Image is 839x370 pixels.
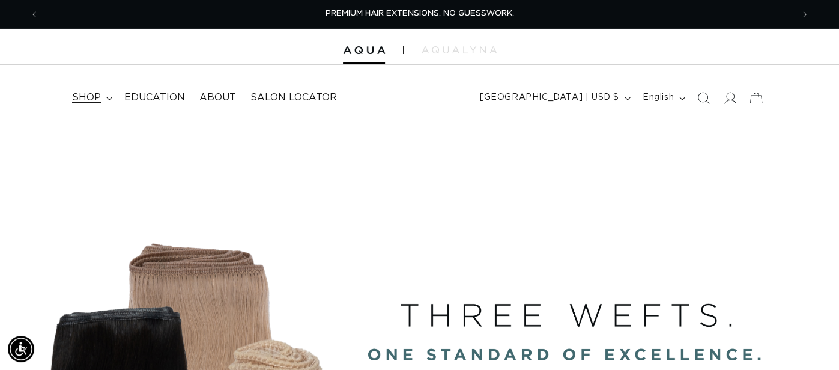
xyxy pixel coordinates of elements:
span: English [643,91,674,104]
a: About [192,84,243,111]
a: Salon Locator [243,84,344,111]
summary: Search [690,85,716,111]
iframe: Chat Widget [779,312,839,370]
button: [GEOGRAPHIC_DATA] | USD $ [473,86,635,109]
img: aqualyna.com [422,46,497,53]
span: Education [124,91,185,104]
summary: shop [65,84,117,111]
span: About [199,91,236,104]
button: English [635,86,690,109]
a: Education [117,84,192,111]
button: Previous announcement [21,3,47,26]
img: Aqua Hair Extensions [343,46,385,55]
span: Salon Locator [250,91,337,104]
span: PREMIUM HAIR EXTENSIONS. NO GUESSWORK. [326,10,514,17]
span: [GEOGRAPHIC_DATA] | USD $ [480,91,619,104]
button: Next announcement [792,3,818,26]
span: shop [72,91,101,104]
div: Accessibility Menu [8,336,34,362]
